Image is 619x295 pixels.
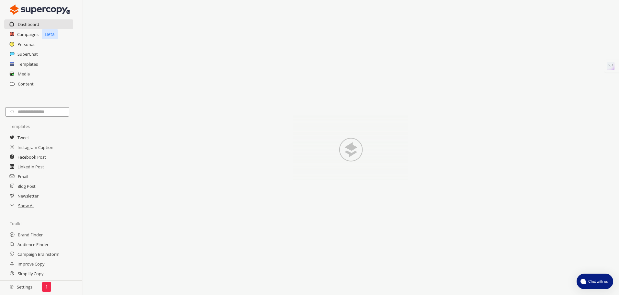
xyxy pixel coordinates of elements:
a: LinkedIn Post [17,162,44,172]
a: Personas [17,40,35,49]
img: Close [280,116,422,180]
a: Content [18,79,34,89]
a: Brand Finder [18,230,43,240]
a: Audience Finder [17,240,49,249]
a: Templates [18,59,38,69]
a: SuperChat [17,49,38,59]
a: Facebook Post [17,152,46,162]
a: Tweet [17,133,29,142]
span: Chat with us [586,279,609,284]
p: Beta [42,29,58,39]
a: Improve Copy [17,259,44,269]
img: Close [10,285,14,289]
a: Newsletter [17,191,39,201]
a: Instagram Caption [17,142,53,152]
p: 1 [45,284,48,289]
a: Campaigns [17,29,39,39]
a: Blog Post [17,181,36,191]
a: Email [18,172,28,181]
a: Campaign Brainstorm [17,249,60,259]
a: Media [18,69,30,79]
a: Expand Copy [17,278,43,288]
a: Simplify Copy [18,269,43,278]
a: Dashboard [18,19,39,29]
button: atlas-launcher [577,274,613,289]
img: Close [10,3,70,16]
a: Show All [18,201,34,210]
